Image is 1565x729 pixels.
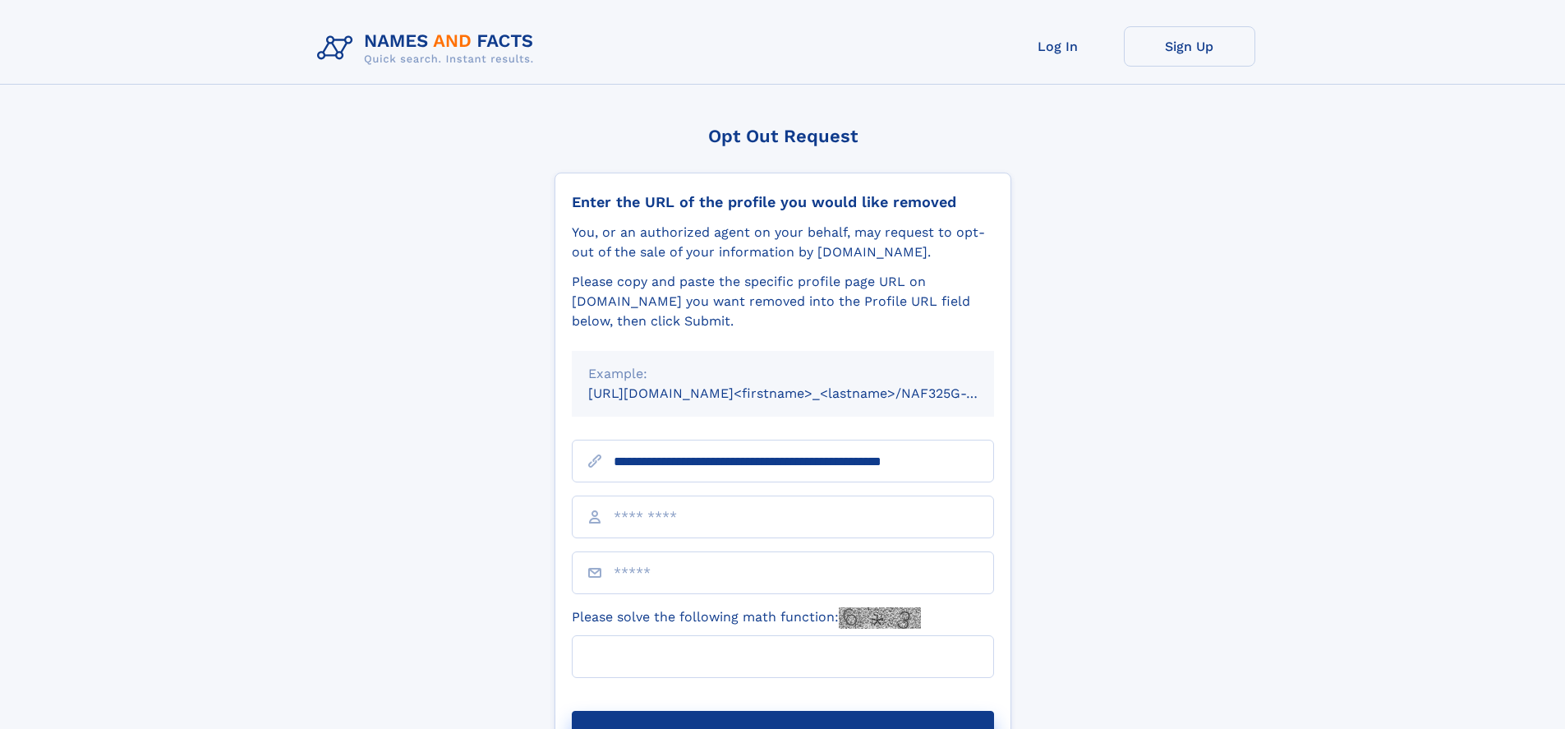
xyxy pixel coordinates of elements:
[588,385,1025,401] small: [URL][DOMAIN_NAME]<firstname>_<lastname>/NAF325G-xxxxxxxx
[572,607,921,629] label: Please solve the following math function:
[992,26,1124,67] a: Log In
[572,272,994,331] div: Please copy and paste the specific profile page URL on [DOMAIN_NAME] you want removed into the Pr...
[1124,26,1255,67] a: Sign Up
[311,26,547,71] img: Logo Names and Facts
[588,364,978,384] div: Example:
[555,126,1011,146] div: Opt Out Request
[572,223,994,262] div: You, or an authorized agent on your behalf, may request to opt-out of the sale of your informatio...
[572,193,994,211] div: Enter the URL of the profile you would like removed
